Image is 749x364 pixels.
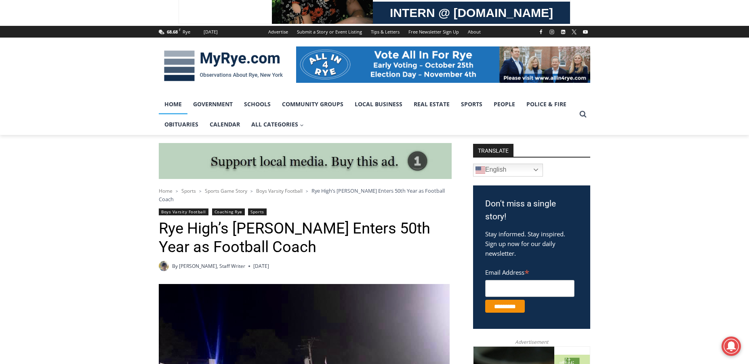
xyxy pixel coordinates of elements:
[408,94,455,114] a: Real Estate
[581,27,590,37] a: YouTube
[187,94,238,114] a: Government
[463,26,485,38] a: About
[159,114,204,135] a: Obituaries
[159,261,169,271] a: Author image
[475,165,485,175] img: en
[194,78,391,101] a: Intern @ [DOMAIN_NAME]
[507,338,556,346] span: Advertisement
[238,94,276,114] a: Schools
[159,187,452,203] nav: Breadcrumbs
[199,188,202,194] span: >
[248,208,266,215] a: Sports
[569,27,579,37] a: X
[159,208,208,215] a: Boys Varsity Football
[485,229,578,258] p: Stay informed. Stay inspired. Sign up now for our daily newsletter.
[176,188,178,194] span: >
[547,27,557,37] a: Instagram
[536,27,546,37] a: Facebook
[558,27,568,37] a: Linkedin
[276,94,349,114] a: Community Groups
[204,114,246,135] a: Calendar
[306,188,308,194] span: >
[488,94,521,114] a: People
[181,187,196,194] a: Sports
[159,143,452,179] img: support local media, buy this ad
[246,114,309,135] button: Child menu of All Categories
[256,187,303,194] a: Boys Varsity Football
[576,107,590,122] button: View Search Form
[292,26,366,38] a: Submit a Story or Event Listing
[264,26,485,38] nav: Secondary Navigation
[159,187,173,194] a: Home
[212,208,245,215] a: Coaching Rye
[159,94,187,114] a: Home
[366,26,404,38] a: Tips & Letters
[205,187,247,194] a: Sports Game Story
[264,26,292,38] a: Advertise
[485,198,578,223] h3: Don't miss a single story!
[83,50,115,97] div: "[PERSON_NAME]'s draw is the fine variety of pristine raw fish kept on hand"
[404,26,463,38] a: Free Newsletter Sign Up
[179,27,181,32] span: F
[473,164,543,177] a: English
[172,262,178,270] span: By
[159,261,169,271] img: (PHOTO: MyRye.com 2024 Head Intern, Editor and now Staff Writer Charlie Morris. Contributed.)Char...
[159,94,576,135] nav: Primary Navigation
[183,28,190,36] div: Rye
[204,0,382,78] div: "We would have speakers with experience in local journalism speak to us about their experiences a...
[521,94,572,114] a: Police & Fire
[253,262,269,270] time: [DATE]
[159,45,288,87] img: MyRye.com
[167,29,178,35] span: 68.68
[179,263,245,269] a: [PERSON_NAME], Staff Writer
[455,94,488,114] a: Sports
[204,28,218,36] div: [DATE]
[211,80,374,99] span: Intern @ [DOMAIN_NAME]
[485,264,574,279] label: Email Address
[159,187,445,202] span: Rye High’s [PERSON_NAME] Enters 50th Year as Football Coach
[2,83,79,114] span: Open Tues. - Sun. [PHONE_NUMBER]
[159,219,452,256] h1: Rye High’s [PERSON_NAME] Enters 50th Year as Football Coach
[296,46,590,83] img: All in for Rye
[349,94,408,114] a: Local Business
[473,144,513,157] strong: TRANSLATE
[250,188,253,194] span: >
[0,81,81,101] a: Open Tues. - Sun. [PHONE_NUMBER]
